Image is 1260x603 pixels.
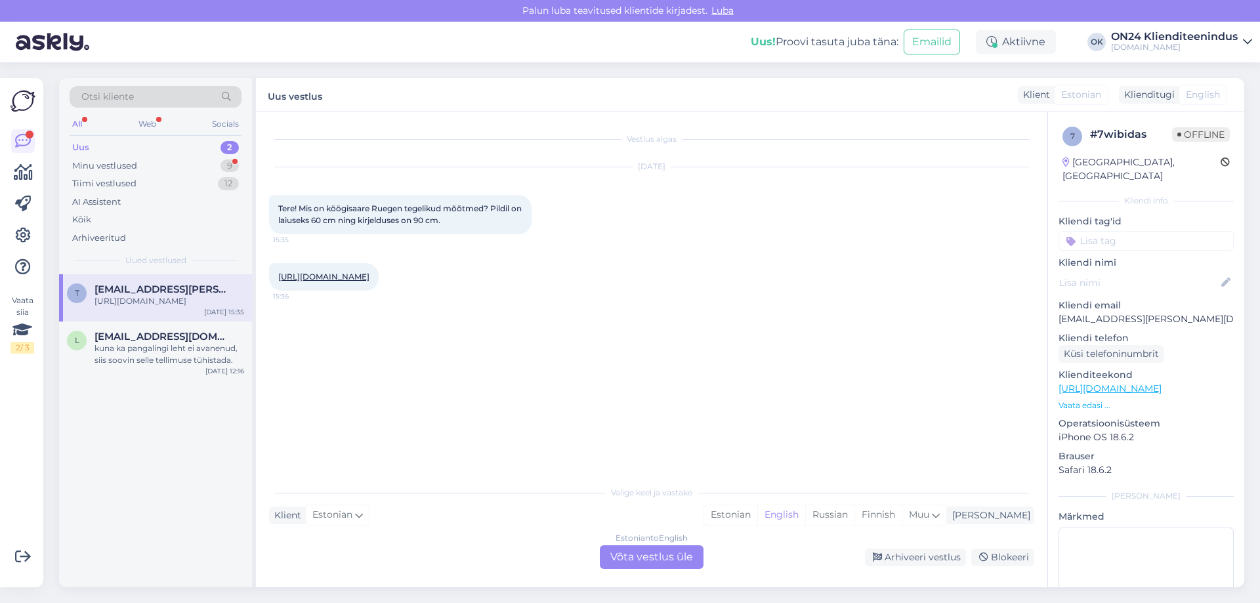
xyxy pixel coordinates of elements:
div: Klient [1018,88,1050,102]
div: English [757,505,805,525]
div: [DATE] 15:35 [204,307,244,317]
p: Brauser [1059,449,1234,463]
span: Tere! Mis on köögisaare Ruegen tegelikud mõõtmed? Pildil on laiuseks 60 cm ning kirjelduses on 90... [278,203,524,225]
a: [URL][DOMAIN_NAME] [278,272,369,281]
div: Uus [72,141,89,154]
p: Vaata edasi ... [1059,400,1234,411]
div: [DATE] [269,161,1034,173]
span: Otsi kliente [81,90,134,104]
span: 7 [1070,131,1075,141]
span: l [75,335,79,345]
div: [GEOGRAPHIC_DATA], [GEOGRAPHIC_DATA] [1062,156,1221,183]
div: Kõik [72,213,91,226]
p: Märkmed [1059,510,1234,524]
div: 2 [220,141,239,154]
div: 2 / 3 [10,342,34,354]
div: OK [1087,33,1106,51]
b: Uus! [751,35,776,48]
span: tomusk.anna@gmail.com [94,283,231,295]
div: # 7wibidas [1090,127,1172,142]
span: Muu [909,509,929,520]
div: Vaata siia [10,295,34,354]
p: Kliendi tag'id [1059,215,1234,228]
a: ON24 Klienditeenindus[DOMAIN_NAME] [1111,31,1252,52]
p: Operatsioonisüsteem [1059,417,1234,430]
div: [DOMAIN_NAME] [1111,42,1238,52]
p: iPhone OS 18.6.2 [1059,430,1234,444]
div: Web [136,115,159,133]
div: Minu vestlused [72,159,137,173]
div: Arhiveeritud [72,232,126,245]
span: Offline [1172,127,1230,142]
p: Kliendi nimi [1059,256,1234,270]
div: 9 [220,159,239,173]
span: laurin85@gmail.com [94,331,231,343]
p: Klienditeekond [1059,368,1234,382]
input: Lisa nimi [1059,276,1219,290]
div: Russian [805,505,854,525]
div: All [70,115,85,133]
div: Arhiveeri vestlus [865,549,966,566]
div: 12 [218,177,239,190]
p: Kliendi telefon [1059,331,1234,345]
div: [PERSON_NAME] [947,509,1030,522]
div: Aktiivne [976,30,1056,54]
div: Proovi tasuta juba täna: [751,34,898,50]
div: AI Assistent [72,196,121,209]
span: t [75,288,79,298]
div: Vestlus algas [269,133,1034,145]
div: [DATE] 12:16 [205,366,244,376]
div: Võta vestlus üle [600,545,703,569]
div: kuna ka pangalingi leht ei avanenud, siis soovin selle tellimuse tühistada. [94,343,244,366]
div: Valige keel ja vastake [269,487,1034,499]
a: [URL][DOMAIN_NAME] [1059,383,1162,394]
div: Klient [269,509,301,522]
div: Estonian [704,505,757,525]
span: 15:36 [273,291,322,301]
span: Uued vestlused [125,255,186,266]
div: Socials [209,115,241,133]
p: Kliendi email [1059,299,1234,312]
div: [URL][DOMAIN_NAME] [94,295,244,307]
div: [PERSON_NAME] [1059,490,1234,502]
p: [EMAIL_ADDRESS][PERSON_NAME][DOMAIN_NAME] [1059,312,1234,326]
div: Küsi telefoninumbrit [1059,345,1164,363]
div: ON24 Klienditeenindus [1111,31,1238,42]
span: Estonian [1061,88,1101,102]
span: English [1186,88,1220,102]
div: Tiimi vestlused [72,177,136,190]
p: Safari 18.6.2 [1059,463,1234,477]
label: Uus vestlus [268,86,322,104]
button: Emailid [904,30,960,54]
input: Lisa tag [1059,231,1234,251]
span: Estonian [312,508,352,522]
div: Kliendi info [1059,195,1234,207]
span: 15:35 [273,235,322,245]
div: Blokeeri [971,549,1034,566]
div: Estonian to English [616,532,688,544]
span: Luba [707,5,738,16]
img: Askly Logo [10,89,35,114]
div: Finnish [854,505,902,525]
div: Klienditugi [1119,88,1175,102]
